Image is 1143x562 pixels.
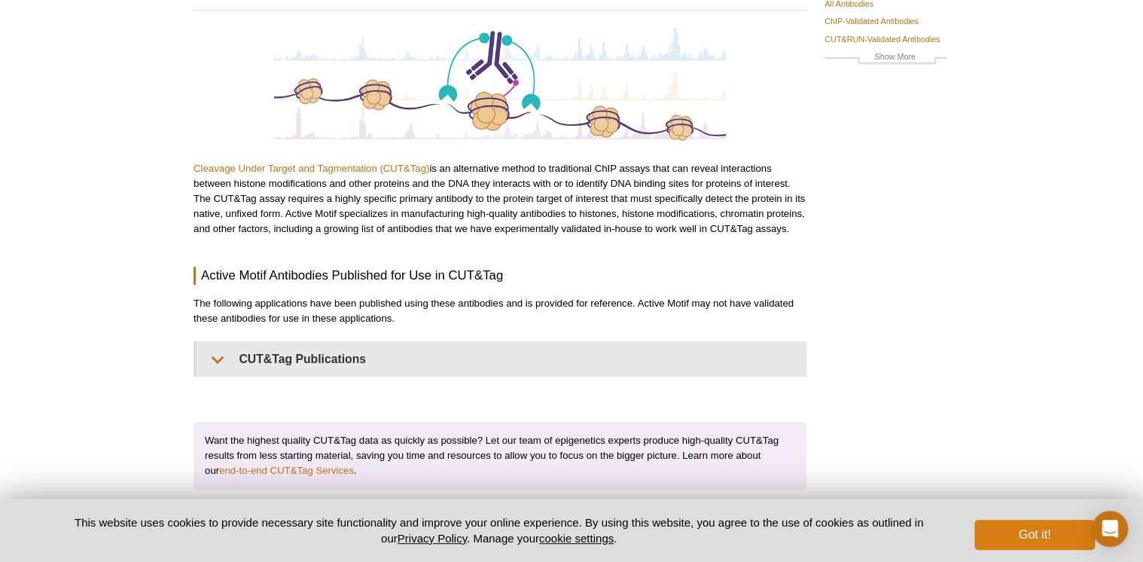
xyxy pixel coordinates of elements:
[398,532,467,545] a: Privacy Policy
[974,520,1095,550] button: Got it!
[194,422,806,490] p: Want the highest quality CUT&Tag data as quickly as possible? Let our team of epigenetics experts...
[197,342,806,376] summary: CUT&Tag Publications
[824,32,940,46] a: CUT&RUN-Validated Antibodies
[824,14,919,28] a: ChIP-Validated Antibodies
[539,532,614,545] button: cookie settings
[274,26,726,142] img: CUT&Tag
[824,50,946,67] a: Show More
[194,161,806,237] p: is an alternative method to traditional ChIP assays that can reveal interactions between histone ...
[194,163,429,174] a: Cleavage Under Target and Tagmentation (CUT&Tag)
[1092,511,1128,547] div: Open Intercom Messenger
[219,465,354,476] a: end-to-end CUT&Tag Services
[194,267,806,285] h3: Active Motif Antibodies Published for Use in CUT&Tag
[48,515,949,546] p: This website uses cookies to provide necessary site functionality and improve your online experie...
[194,296,806,326] p: The following applications have been published using these antibodies and is provided for referen...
